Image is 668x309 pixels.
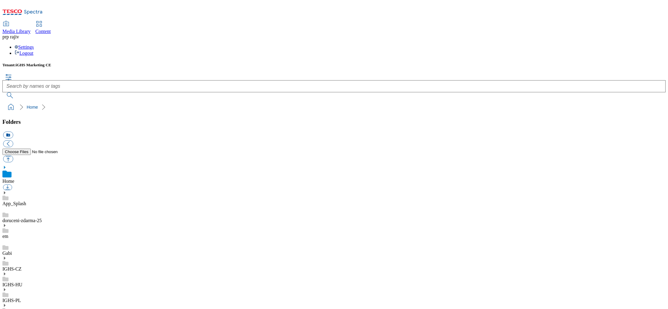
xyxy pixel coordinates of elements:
[2,266,22,271] a: IGHS-CZ
[27,105,38,110] a: Home
[2,119,666,125] h3: Folders
[2,218,42,223] a: doruceni-zdarma-25
[2,234,8,239] a: em
[15,44,34,50] a: Settings
[2,298,21,303] a: IGHS-PL
[35,29,51,34] span: Content
[2,80,666,92] input: Search by names or tags
[35,21,51,34] a: Content
[2,179,14,184] a: Home
[2,201,26,206] a: App_Splash
[2,101,666,113] nav: breadcrumb
[2,251,12,256] a: Gabi
[15,51,33,56] a: Logout
[2,282,22,287] a: IGHS-HU
[2,34,6,39] span: pr
[2,21,31,34] a: Media Library
[2,63,666,67] h5: Tenant:
[6,102,16,112] a: home
[2,29,31,34] span: Media Library
[16,63,51,67] span: iGHS Marketing CE
[6,34,19,39] span: p rajiv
